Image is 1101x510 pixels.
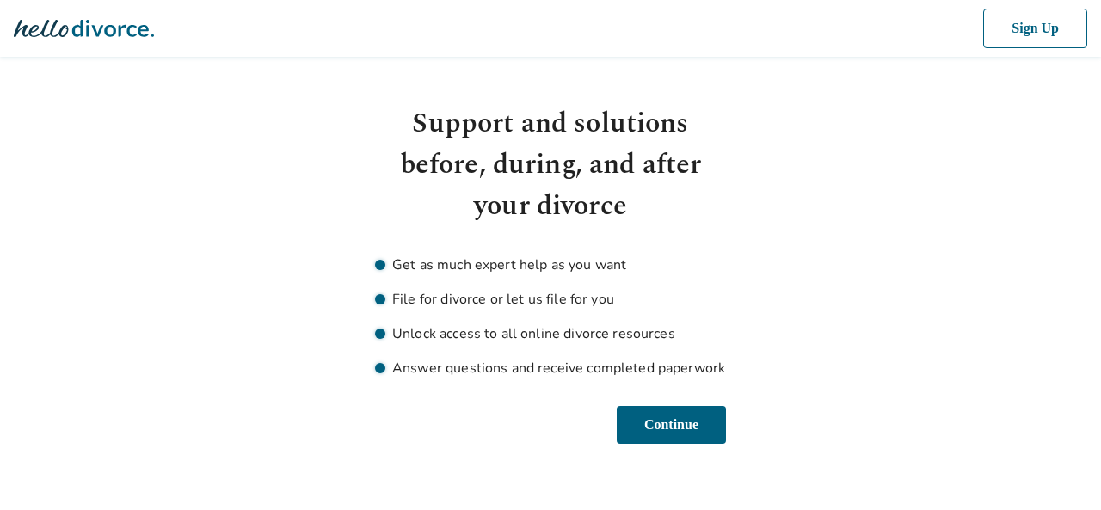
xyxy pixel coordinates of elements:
[375,103,726,227] h1: Support and solutions before, during, and after your divorce
[612,406,726,444] button: Continue
[980,9,1087,48] button: Sign Up
[375,255,726,275] li: Get as much expert help as you want
[375,358,726,378] li: Answer questions and receive completed paperwork
[375,323,726,344] li: Unlock access to all online divorce resources
[375,289,726,310] li: File for divorce or let us file for you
